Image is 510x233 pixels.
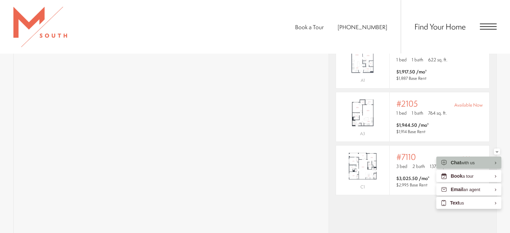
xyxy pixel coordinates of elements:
[13,7,67,47] img: MSouth
[336,43,389,76] img: #4106 - 1 bedroom floor plan layout with 1 bathroom and 622 square feet
[336,149,389,183] img: #7110 - 3 bedroom floor plan layout with 2 bathrooms and 1373 square feet
[396,122,429,128] span: $1,944.50 /mo*
[396,163,407,170] span: 3 bed
[295,23,324,31] a: Book a Tour
[454,102,483,108] span: Available Now
[360,131,365,136] span: A3
[360,77,364,83] span: A1
[412,56,423,63] span: 1 bath
[396,152,416,162] span: #7110
[396,75,427,81] span: $1,887 Base Rent
[396,68,427,75] span: $1,917.50 /mo*
[428,110,447,116] span: 764 sq. ft.
[454,155,483,162] span: Available Now
[428,56,447,63] span: 622 sq. ft.
[412,163,425,170] span: 2 bath
[430,163,450,170] span: 1373 sq. ft.
[396,182,428,188] span: $2,995 Base Rent
[336,39,490,89] a: View #4106
[480,23,497,30] button: Open Menu
[396,56,407,63] span: 1 bed
[336,92,490,142] a: View #2105
[360,184,365,190] span: C1
[414,21,466,32] a: Find Your Home
[396,110,407,116] span: 1 bed
[338,23,387,31] a: Call Us at 813-570-8014
[336,145,490,195] a: View #7110
[396,175,430,182] span: $3,025.50 /mo*
[412,110,423,116] span: 1 bath
[396,99,418,108] span: #2105
[396,46,419,55] span: #4106
[336,96,389,129] img: #2105 - 1 bedroom floor plan layout with 1 bathroom and 764 square feet
[338,23,387,31] span: [PHONE_NUMBER]
[396,129,426,134] span: $1,914 Base Rent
